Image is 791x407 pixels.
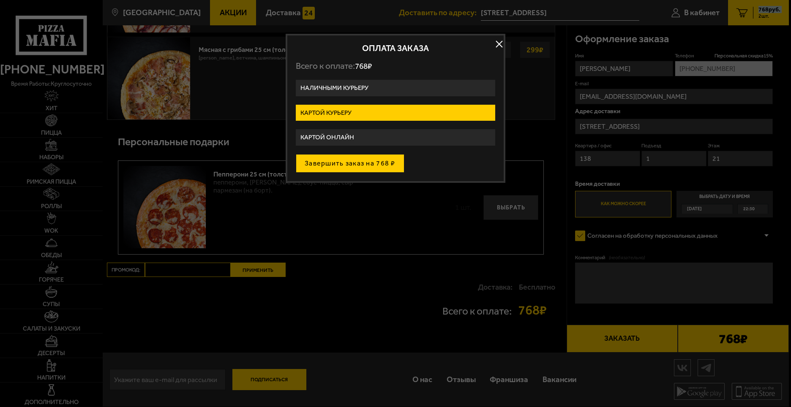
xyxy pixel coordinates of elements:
label: Наличными курьеру [296,80,495,96]
h2: Оплата заказа [296,44,495,52]
span: 768 ₽ [355,61,372,71]
p: Всего к оплате: [296,61,495,71]
label: Картой онлайн [296,129,495,146]
button: Завершить заказ на 768 ₽ [296,154,404,173]
label: Картой курьеру [296,105,495,121]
